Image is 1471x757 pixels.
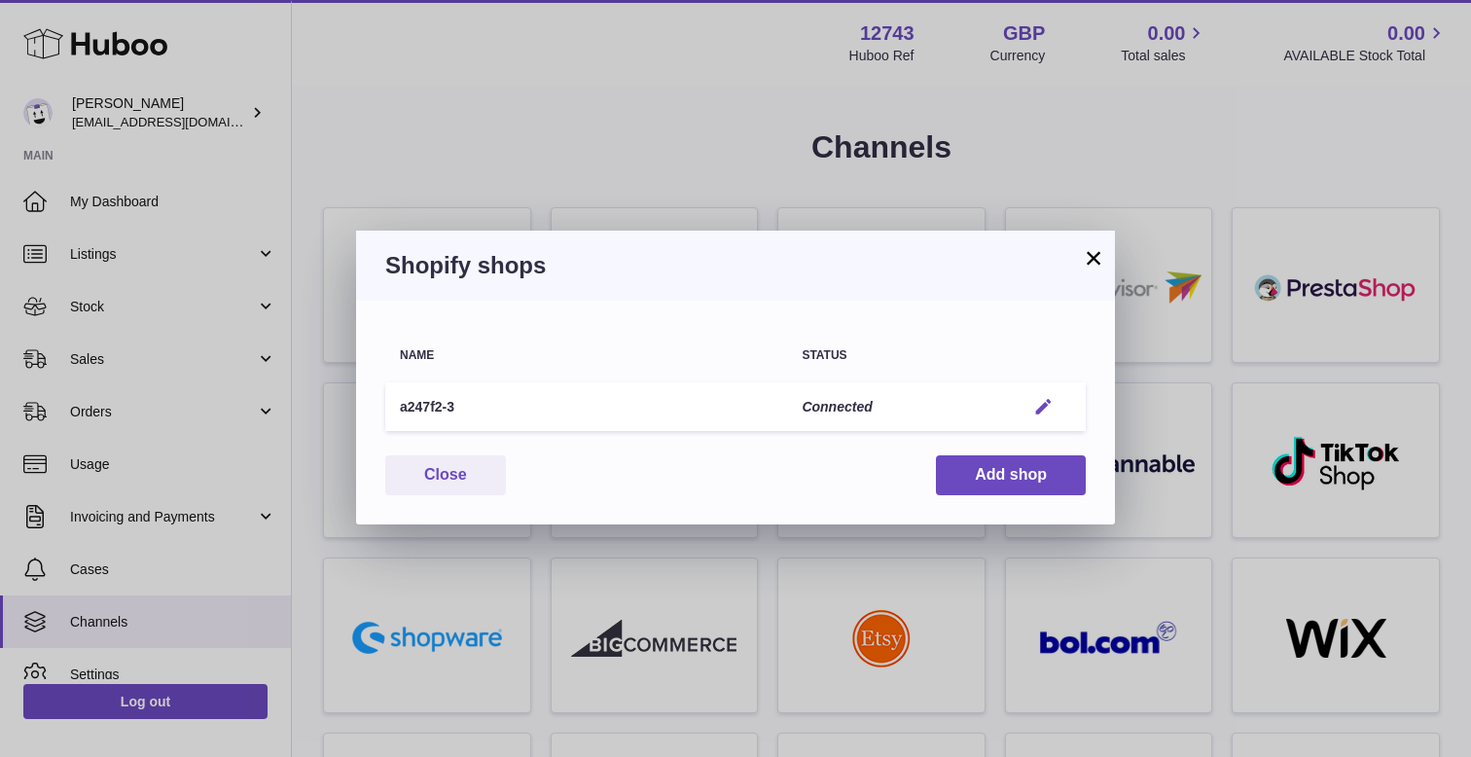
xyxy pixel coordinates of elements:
td: a247f2-3 [385,382,787,432]
button: Add shop [936,455,1086,495]
td: Connected [787,382,1011,432]
div: Status [802,349,996,362]
button: × [1082,246,1105,270]
h3: Shopify shops [385,250,1086,281]
button: Close [385,455,506,495]
div: Name [400,349,772,362]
